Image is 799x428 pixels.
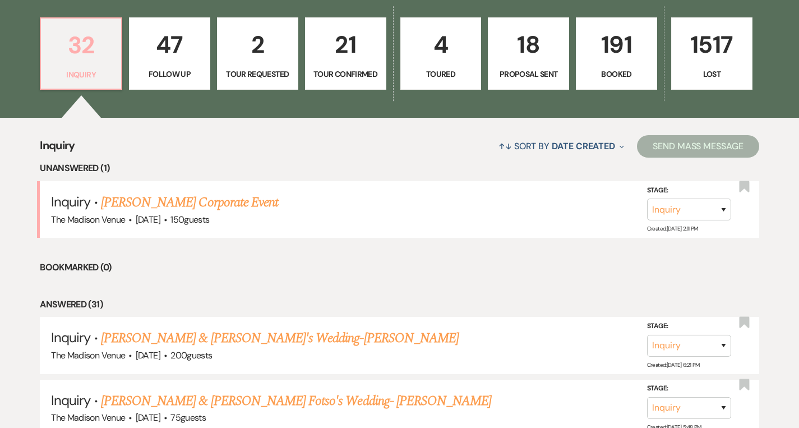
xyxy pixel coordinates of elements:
span: Inquiry [51,329,90,346]
span: Created: [DATE] 6:21 PM [647,361,700,368]
p: Tour Requested [224,68,291,80]
a: [PERSON_NAME] Corporate Event [101,192,278,213]
p: Proposal Sent [495,68,562,80]
label: Stage: [647,320,731,333]
a: 18Proposal Sent [488,17,569,90]
span: The Madison Venue [51,349,125,361]
a: 32Inquiry [40,17,122,90]
p: Lost [678,68,745,80]
p: Booked [583,68,650,80]
a: 47Follow Up [129,17,210,90]
p: 21 [312,26,379,63]
p: Toured [408,68,474,80]
p: Tour Confirmed [312,68,379,80]
p: 4 [408,26,474,63]
span: Inquiry [51,193,90,210]
a: 2Tour Requested [217,17,298,90]
label: Stage: [647,185,731,197]
span: Created: [DATE] 2:11 PM [647,225,698,232]
span: Inquiry [51,392,90,409]
a: [PERSON_NAME] & [PERSON_NAME]'s Wedding-[PERSON_NAME] [101,328,459,348]
span: Inquiry [40,137,75,161]
span: [DATE] [136,349,160,361]
span: 200 guests [170,349,212,361]
span: 150 guests [170,214,209,225]
a: 1517Lost [671,17,752,90]
p: Inquiry [48,68,114,81]
li: Answered (31) [40,297,759,312]
li: Bookmarked (0) [40,260,759,275]
span: [DATE] [136,214,160,225]
p: 1517 [678,26,745,63]
label: Stage: [647,383,731,395]
button: Sort By Date Created [494,131,629,161]
span: Date Created [552,140,615,152]
p: Follow Up [136,68,203,80]
p: 18 [495,26,562,63]
button: Send Mass Message [637,135,759,158]
a: 191Booked [576,17,657,90]
li: Unanswered (1) [40,161,759,176]
p: 32 [48,26,114,64]
a: 4Toured [400,17,482,90]
p: 191 [583,26,650,63]
span: The Madison Venue [51,412,125,424]
span: 75 guests [170,412,206,424]
span: ↑↓ [498,140,512,152]
p: 2 [224,26,291,63]
a: [PERSON_NAME] & [PERSON_NAME] Fotso's Wedding- [PERSON_NAME] [101,391,491,411]
p: 47 [136,26,203,63]
a: 21Tour Confirmed [305,17,386,90]
span: The Madison Venue [51,214,125,225]
span: [DATE] [136,412,160,424]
